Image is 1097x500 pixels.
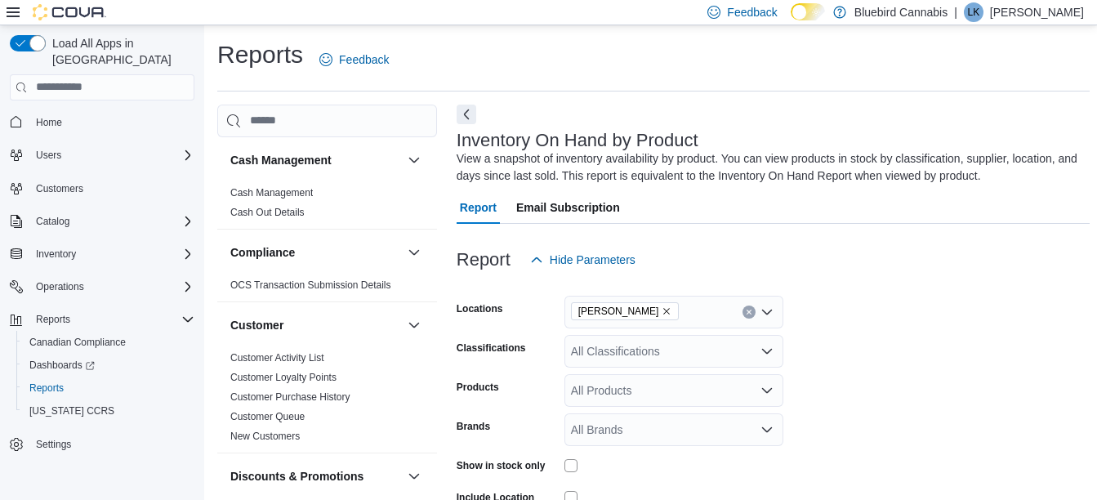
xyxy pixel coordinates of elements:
span: Catalog [29,212,194,231]
span: Customer Queue [230,410,305,423]
a: Dashboards [23,355,101,375]
span: Cash Out Details [230,206,305,219]
span: Settings [29,434,194,454]
button: Customer [404,315,424,335]
h1: Reports [217,38,303,71]
button: Open list of options [760,345,774,358]
span: Dashboards [29,359,95,372]
a: Customer Loyalty Points [230,372,337,383]
a: [US_STATE] CCRS [23,401,121,421]
span: Dark Mode [791,20,792,21]
span: Canadian Compliance [29,336,126,349]
span: Reports [29,382,64,395]
span: Inventory [36,248,76,261]
span: Washington CCRS [23,401,194,421]
label: Classifications [457,342,526,355]
span: Customer Purchase History [230,391,350,404]
a: OCS Transaction Submission Details [230,279,391,291]
span: Customer Activity List [230,351,324,364]
span: OCS Transaction Submission Details [230,279,391,292]
span: [US_STATE] CCRS [29,404,114,417]
span: Feedback [339,51,389,68]
span: Settings [36,438,71,451]
span: Catalog [36,215,69,228]
span: Operations [29,277,194,297]
a: Customers [29,179,90,199]
span: Customers [29,178,194,199]
button: Canadian Compliance [16,331,201,354]
label: Products [457,381,499,394]
span: Customers [36,182,83,195]
button: Open list of options [760,384,774,397]
a: Feedback [313,43,395,76]
h3: Inventory On Hand by Product [457,131,698,150]
button: Reports [3,308,201,331]
p: | [954,2,957,22]
div: Customer [217,348,437,453]
span: Canadian Compliance [23,333,194,352]
a: Canadian Compliance [23,333,132,352]
button: [US_STATE] CCRS [16,400,201,422]
div: View a snapshot of inventory availability by product. You can view products in stock by classific... [457,150,1081,185]
button: Clear input [742,306,756,319]
h3: Compliance [230,244,295,261]
span: Report [460,191,497,224]
button: Customers [3,176,201,200]
button: Reports [29,310,77,329]
span: Customer Loyalty Points [230,371,337,384]
button: Cash Management [230,152,401,168]
h3: Customer [230,317,283,333]
div: Cash Management [217,183,437,229]
nav: Complex example [10,104,194,499]
button: Hide Parameters [524,243,642,276]
a: Customer Queue [230,411,305,422]
a: Reports [23,378,70,398]
a: Dashboards [16,354,201,377]
span: Dashboards [23,355,194,375]
span: Hide Parameters [550,252,635,268]
span: Users [36,149,61,162]
button: Remove Almonte from selection in this group [662,306,671,316]
button: Catalog [29,212,76,231]
input: Dark Mode [791,3,825,20]
a: Customer Purchase History [230,391,350,403]
span: [PERSON_NAME] [578,303,659,319]
label: Show in stock only [457,459,546,472]
span: Almonte [571,302,680,320]
a: Settings [29,435,78,454]
span: Feedback [727,4,777,20]
label: Brands [457,420,490,433]
a: Home [29,113,69,132]
button: Inventory [3,243,201,266]
h3: Discounts & Promotions [230,468,363,484]
button: Next [457,105,476,124]
h3: Cash Management [230,152,332,168]
a: New Customers [230,431,300,442]
button: Cash Management [404,150,424,170]
button: Compliance [230,244,401,261]
span: Reports [36,313,70,326]
button: Catalog [3,210,201,233]
button: Inventory [29,244,82,264]
button: Users [3,144,201,167]
button: Reports [16,377,201,400]
span: Reports [29,310,194,329]
span: Users [29,145,194,165]
span: Reports [23,378,194,398]
button: Discounts & Promotions [404,467,424,486]
span: Cash Management [230,186,313,199]
span: Load All Apps in [GEOGRAPHIC_DATA] [46,35,194,68]
button: Open list of options [760,306,774,319]
span: Operations [36,280,84,293]
span: LK [968,2,980,22]
span: Email Subscription [516,191,620,224]
span: New Customers [230,430,300,443]
label: Locations [457,302,503,315]
button: Home [3,110,201,134]
span: Inventory [29,244,194,264]
span: Home [36,116,62,129]
div: Compliance [217,275,437,301]
button: Operations [29,277,91,297]
span: Home [29,112,194,132]
a: Cash Out Details [230,207,305,218]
